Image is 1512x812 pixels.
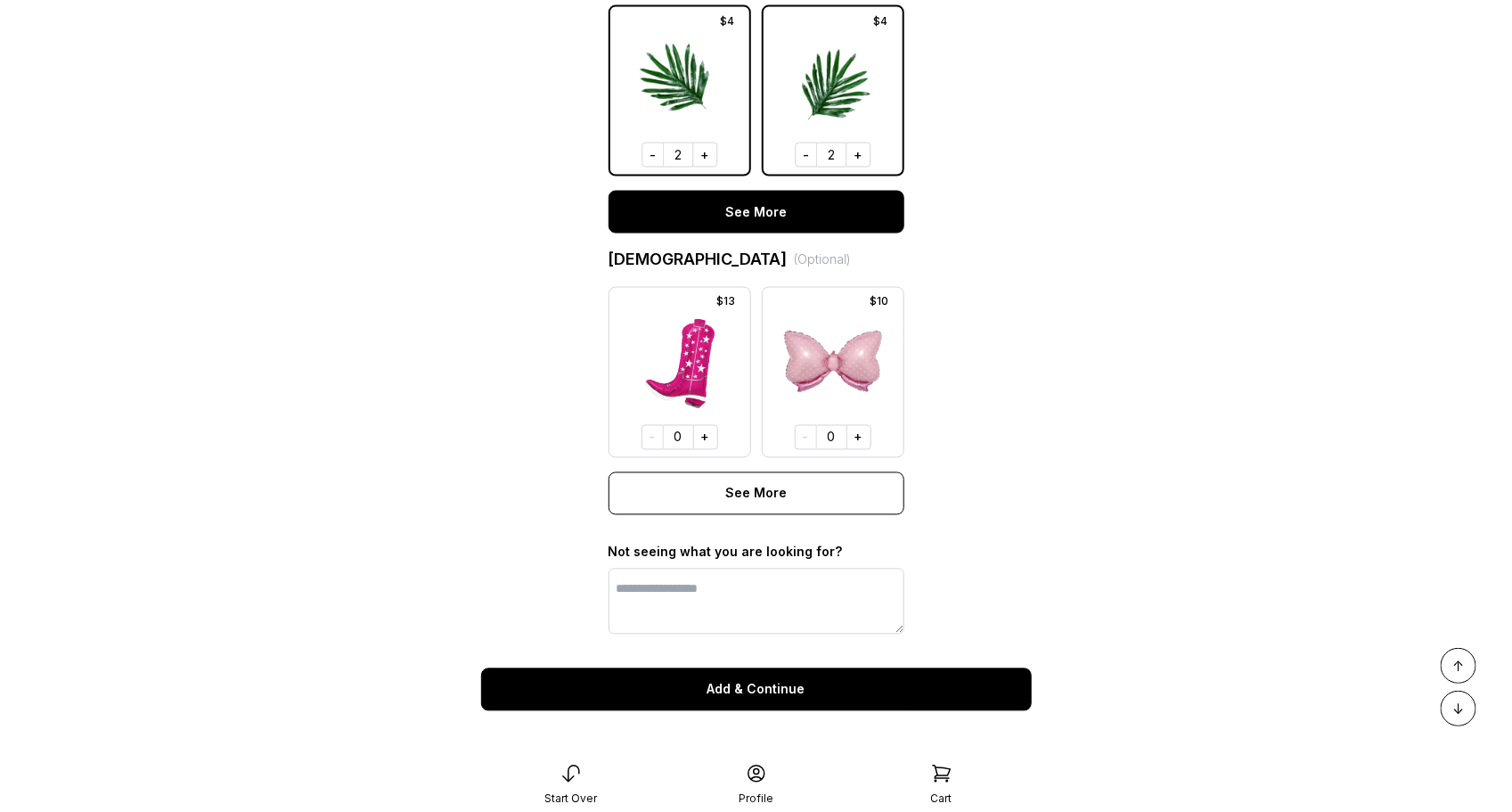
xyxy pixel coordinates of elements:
button: - [642,425,664,450]
img: Polka dot bow, 35in, Amazon [784,309,882,414]
button: See More [609,472,904,515]
div: (Optional) [795,251,852,269]
button: + [692,143,717,168]
div: $4 [867,12,895,30]
div: [DEMOGRAPHIC_DATA] [609,248,904,273]
div: $10 [863,293,896,311]
div: Profile [739,791,773,806]
img: Cowgirly boot, 26in, Tuftex [631,309,729,414]
div: Start Over [544,791,597,806]
img: Tropical green fan left [632,29,728,132]
div: $4 [714,12,742,30]
button: + [846,143,870,168]
button: - [642,143,664,168]
div: 0 [664,425,693,450]
div: 0 [817,425,846,450]
span: ↑ [1453,655,1465,677]
button: Add & Continue [481,668,1032,711]
div: Cart [931,791,952,806]
button: + [846,425,871,450]
button: - [795,143,817,168]
span: ↓ [1453,698,1465,719]
div: $13 [710,293,743,311]
div: Not seeing what you are looking for? [609,544,904,562]
button: + [693,425,718,450]
button: See More [609,191,904,234]
button: - [795,425,817,450]
div: 2 [817,143,846,168]
img: Tropical green fan right [785,29,881,132]
div: 2 [664,143,692,168]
